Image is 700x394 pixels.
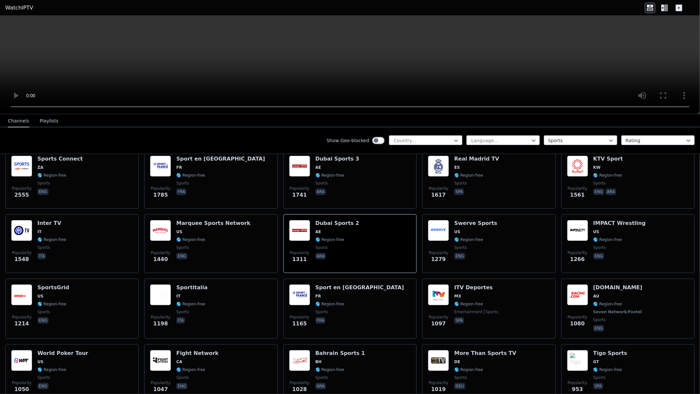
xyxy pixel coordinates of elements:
p: spa [593,383,603,389]
img: Dubai Sports 2 [289,220,310,241]
span: 1019 [431,385,446,393]
p: eng [176,383,187,389]
span: Popularity [290,250,309,255]
span: 🌎 Region-free [315,367,344,372]
span: BH [315,359,322,364]
span: 🌎 Region-free [593,237,622,242]
p: ara [605,188,616,195]
span: Popularity [429,250,448,255]
span: Popularity [151,186,170,191]
span: sports [593,181,606,186]
span: 1617 [431,191,446,199]
span: 1785 [153,191,168,199]
span: KW [593,165,601,170]
span: Popularity [290,186,309,191]
a: WatchIPTV [5,4,33,12]
span: entertainment [454,309,483,315]
span: Popularity [568,186,587,191]
img: Real Madrid TV [428,156,449,177]
img: Sport en France [289,284,310,305]
h6: Real Madrid TV [454,156,499,162]
span: IT [37,229,42,234]
span: sports [37,375,50,380]
span: sports [593,375,606,380]
h6: SportsGrid [37,284,69,291]
h6: Sportitalia [176,284,207,291]
p: ara [315,188,326,195]
h6: Inter TV [37,220,66,227]
span: Popularity [151,315,170,320]
p: ara [315,253,326,259]
span: sports [176,245,189,250]
span: 🌎 Region-free [315,173,344,178]
span: US [37,294,43,299]
span: 🌎 Region-free [315,237,344,242]
span: 🌎 Region-free [593,367,622,372]
span: GT [593,359,599,364]
span: US [593,229,599,234]
span: 1198 [153,320,168,328]
label: Show Geo-blocked [327,137,369,144]
h6: [DOMAIN_NAME] [593,284,644,291]
span: US [454,229,460,234]
span: 1047 [153,385,168,393]
h6: Dubai Sports 2 [315,220,359,227]
span: AE [315,165,321,170]
span: 🌎 Region-free [454,367,483,372]
span: sports [315,181,328,186]
span: 1548 [14,255,29,263]
span: US [37,359,43,364]
span: Seven Network/Foxtel [593,309,642,315]
span: 1097 [431,320,446,328]
span: 1028 [292,385,307,393]
span: sports [176,309,189,315]
img: Bahrain Sports 1 [289,350,310,371]
span: 🌎 Region-free [593,301,622,307]
span: sports [176,375,189,380]
span: Popularity [429,315,448,320]
span: sports [593,317,606,322]
span: sports [484,309,498,315]
h6: IMPACT Wrestling [593,220,646,227]
img: ITV Deportes [428,284,449,305]
h6: More Than Sports TV [454,350,516,357]
img: Sport en France [150,156,171,177]
span: ZA [37,165,43,170]
span: sports [37,309,50,315]
button: Channels [8,115,29,127]
img: Dubai Sports 3 [289,156,310,177]
img: World Poker Tour [11,350,32,371]
span: Popularity [151,380,170,385]
img: Swerve Sports [428,220,449,241]
p: eng [37,188,49,195]
span: Popularity [568,315,587,320]
h6: KTV Sport [593,156,623,162]
img: Inter TV [11,220,32,241]
span: 1080 [570,320,585,328]
h6: Fight Network [176,350,219,357]
span: sports [315,375,328,380]
span: 2555 [14,191,29,199]
span: sports [315,245,328,250]
h6: Bahrain Sports 1 [315,350,365,357]
span: sports [315,309,328,315]
span: DE [454,359,460,364]
img: Sportitalia [150,284,171,305]
p: fra [176,188,186,195]
h6: Sport en [GEOGRAPHIC_DATA] [315,284,404,291]
span: AE [315,229,321,234]
h6: Swerve Sports [454,220,497,227]
span: 🌎 Region-free [454,237,483,242]
p: eng [593,253,605,259]
span: Popularity [12,315,32,320]
img: Racing.com [567,284,588,305]
span: Popularity [12,186,32,191]
span: 🌎 Region-free [593,173,622,178]
span: CA [176,359,182,364]
span: sports [176,181,189,186]
span: 1561 [570,191,585,199]
span: sports [454,375,467,380]
p: ara [315,383,326,389]
span: Popularity [12,380,32,385]
span: 🌎 Region-free [454,301,483,307]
